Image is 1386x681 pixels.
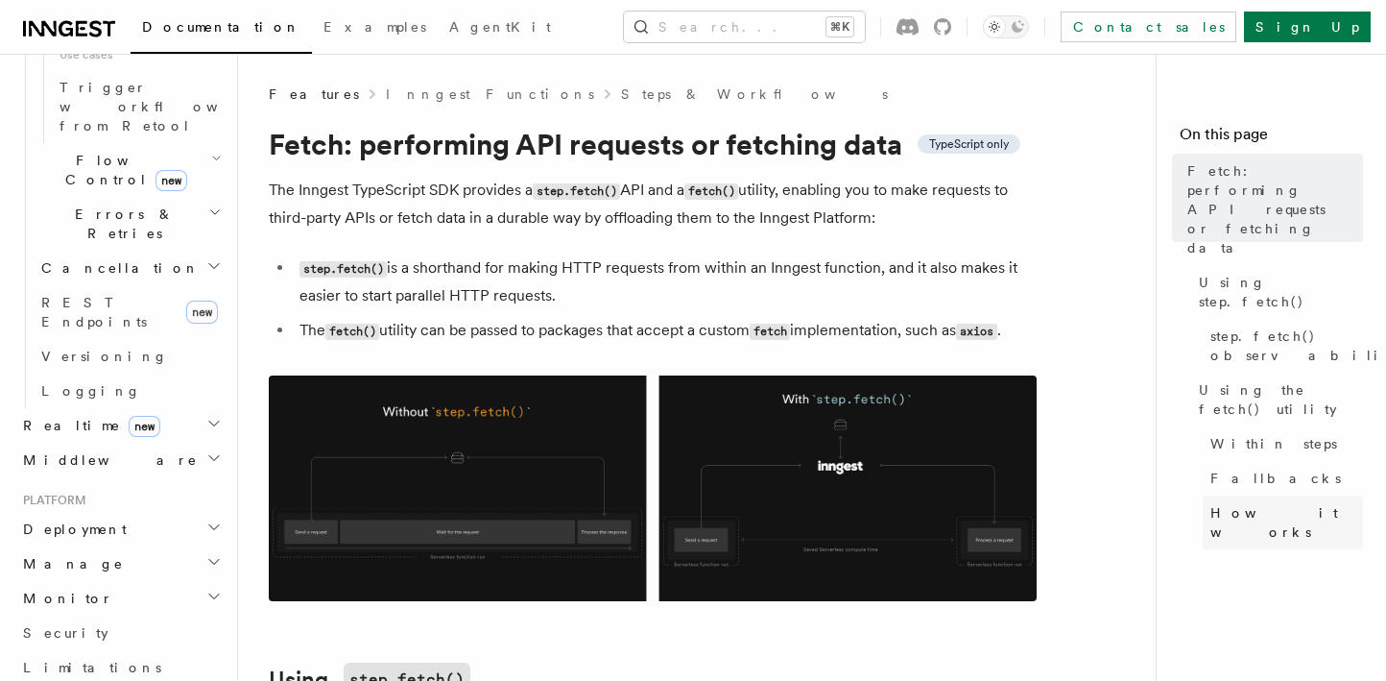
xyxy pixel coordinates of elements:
a: Using step.fetch() [1191,265,1363,319]
span: Platform [15,493,86,508]
span: Deployment [15,520,127,539]
span: Within steps [1210,434,1337,453]
span: Fallbacks [1210,469,1341,488]
button: Realtimenew [15,408,226,443]
a: Fallbacks [1203,461,1363,496]
span: Monitor [15,589,113,608]
span: Middleware [15,450,198,470]
code: fetch() [325,324,379,340]
a: Trigger workflows from Retool [52,70,226,143]
h4: On this page [1180,123,1363,154]
button: Monitor [15,581,226,616]
a: REST Endpointsnew [34,285,226,339]
a: Steps & Workflows [621,85,888,104]
span: Flow Control [34,151,211,189]
span: Security [23,625,108,641]
li: The utility can be passed to packages that accept a custom implementation, such as . [294,317,1037,345]
span: Use cases [52,39,226,70]
span: Features [269,85,359,104]
button: Deployment [15,512,226,547]
kbd: ⌘K [826,17,853,36]
span: Versioning [41,349,168,364]
button: Search...⌘K [624,12,865,42]
a: Fetch: performing API requests or fetching data [1180,154,1363,265]
span: AgentKit [449,19,551,35]
button: Errors & Retries [34,197,226,251]
span: Errors & Retries [34,205,208,243]
span: REST Endpoints [41,295,147,329]
span: Trigger workflows from Retool [60,80,271,134]
span: new [186,301,218,324]
code: axios [956,324,996,340]
code: fetch() [684,183,738,200]
span: new [129,416,160,437]
span: Using the fetch() utility [1199,380,1363,419]
span: new [155,170,187,191]
code: step.fetch() [299,261,387,278]
a: AgentKit [438,6,562,52]
button: Flow Controlnew [34,143,226,197]
a: Examples [312,6,438,52]
button: Cancellation [34,251,226,285]
span: Limitations [23,660,161,675]
span: Documentation [142,19,300,35]
span: Realtime [15,416,160,435]
a: Security [15,616,226,650]
a: Logging [34,374,226,408]
a: Contact sales [1061,12,1236,42]
a: Sign Up [1244,12,1371,42]
button: Manage [15,547,226,581]
a: Inngest Functions [386,85,594,104]
button: Middleware [15,443,226,477]
p: The Inngest TypeScript SDK provides a API and a utility, enabling you to make requests to third-p... [269,177,1037,231]
span: Fetch: performing API requests or fetching data [1187,161,1363,257]
a: Versioning [34,339,226,374]
span: Cancellation [34,258,200,278]
li: is a shorthand for making HTTP requests from within an Inngest function, and it also makes it eas... [294,255,1037,309]
h1: Fetch: performing API requests or fetching data [269,127,1037,161]
span: Manage [15,554,124,573]
span: TypeScript only [929,136,1009,152]
code: fetch [750,324,790,340]
a: Using the fetch() utility [1191,373,1363,426]
img: Using Fetch offloads the HTTP request to the Inngest Platform [269,376,1037,601]
button: Toggle dark mode [983,15,1029,38]
a: Documentation [131,6,312,54]
span: Examples [323,19,426,35]
span: How it works [1210,503,1363,542]
a: step.fetch() observability [1203,319,1363,373]
code: step.fetch() [533,183,620,200]
span: Logging [41,383,141,399]
span: Using step.fetch() [1199,273,1363,311]
a: How it works [1203,496,1363,549]
a: Within steps [1203,426,1363,461]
